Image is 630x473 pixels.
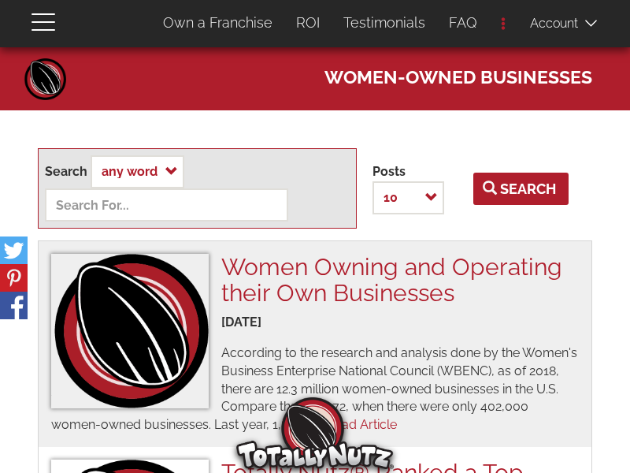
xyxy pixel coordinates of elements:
[324,59,592,90] span: Women-owned businesses
[51,345,579,434] div: According to the research and analysis done by the Women's Business Enterprise National Council (...
[45,188,288,222] input: Search For...
[372,163,406,181] label: Posts
[45,163,87,181] label: Search
[22,55,69,102] a: Home
[151,6,284,39] a: Own a Franchise
[221,253,562,307] a: Women Owning and Operating their Own Businesses
[473,173,569,205] button: Search
[332,6,437,39] a: Testimonials
[437,6,489,39] a: FAQ
[284,6,332,39] a: ROI
[221,315,261,330] span: [DATE]
[51,254,209,408] img: Totally Nutz logo, round, no text
[236,397,394,469] img: Totally Nutz Logo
